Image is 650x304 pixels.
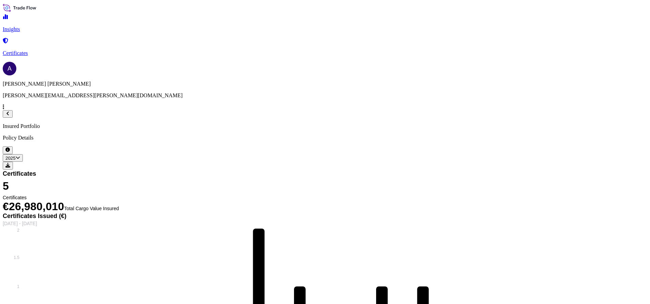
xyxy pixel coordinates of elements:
[3,212,647,220] span: Certificates Issued (€)
[3,26,647,32] p: Insights
[24,201,43,212] span: 980
[3,178,647,194] span: 5
[17,284,19,289] tspan: 1
[3,220,37,227] span: [DATE] - [DATE]
[3,154,23,162] button: Year Selector
[64,205,119,212] span: Total Cargo Value Insured
[17,228,19,233] tspan: 2
[3,81,647,87] p: [PERSON_NAME] [PERSON_NAME]
[3,50,647,56] p: Certificates
[5,156,16,161] span: 2025
[3,123,647,129] p: Insured Portfolio
[3,39,647,56] a: Certificates
[3,201,9,212] span: €
[46,201,64,212] span: 010
[3,170,647,178] span: Certificates
[3,15,647,32] a: Insights
[3,194,27,201] span: Certificates
[9,201,21,212] span: 26
[43,201,46,212] span: ,
[3,135,647,141] p: Policy Details
[7,65,12,72] span: A
[14,255,19,260] tspan: 1.5
[21,201,24,212] span: ,
[3,92,647,99] p: [PERSON_NAME][EMAIL_ADDRESS][PERSON_NAME][DOMAIN_NAME]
